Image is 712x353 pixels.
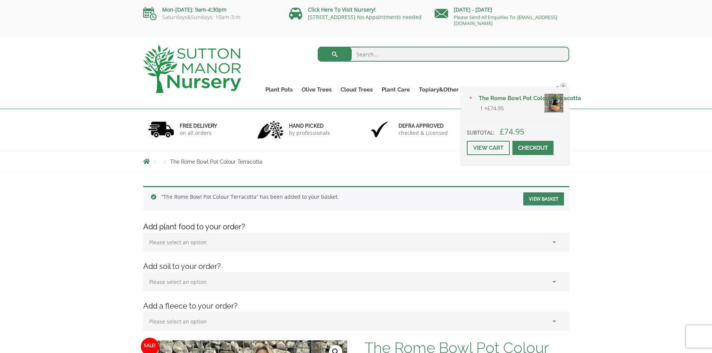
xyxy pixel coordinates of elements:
bdi: 74.95 [487,105,504,112]
img: logo [143,45,241,93]
input: Search... [318,47,569,62]
h6: hand picked [289,123,330,129]
h6: Defra approved [398,123,448,129]
a: Click Here To Visit Nursery! [308,6,376,13]
a: Contact [520,84,550,95]
span: £ [487,105,490,112]
h4: Add soil to your order? [138,261,575,272]
a: View basket [523,192,564,205]
nav: Breadcrumbs [143,158,569,164]
p: on all orders [180,129,217,137]
a: [STREET_ADDRESS] No Appointments needed [308,13,422,21]
a: Topiary&Other [414,84,463,95]
h4: Add a fleece to your order? [138,300,575,312]
a: Checkout [512,141,554,155]
p: Mon-[DATE]: 9am-4:30pm [143,5,278,14]
span: £ [500,126,504,137]
a: The Rome Bowl Pot Colour Terracotta [474,93,563,104]
img: 1.jpg [148,120,174,139]
a: Please Send All Enquiries To: [EMAIL_ADDRESS][DOMAIN_NAME] [454,14,557,27]
h6: FREE DELIVERY [180,123,217,129]
img: 2.jpg [257,120,283,139]
span: The Rome Bowl Pot Colour Terracotta [170,159,262,165]
a: Plant Care [377,84,414,95]
a: Delivery [488,84,520,95]
a: About [463,84,488,95]
p: [DATE] - [DATE] [435,5,569,14]
a: Plant Pots [261,84,297,95]
img: The Rome Bowl Pot Colour Terracotta [545,94,563,112]
a: 1 [550,84,569,95]
a: Remove The Rome Bowl Pot Colour Terracotta from basket [467,95,475,103]
p: Saturdays&Sundays: 10am-3:m [143,14,278,20]
p: checked & Licensed [398,129,448,137]
bdi: 74.95 [500,126,524,137]
div: “The Rome Bowl Pot Colour Terracotta” has been added to your basket. [143,186,569,211]
img: 3.jpg [367,120,393,139]
h4: Add plant food to your order? [138,221,575,233]
a: Olive Trees [297,84,336,95]
p: by professionals [289,129,330,137]
strong: Subtotal: [467,129,494,136]
span: 1 × [480,104,504,113]
span: 1 [560,83,567,90]
a: Cloud Trees [336,84,377,95]
a: View cart [467,141,510,155]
